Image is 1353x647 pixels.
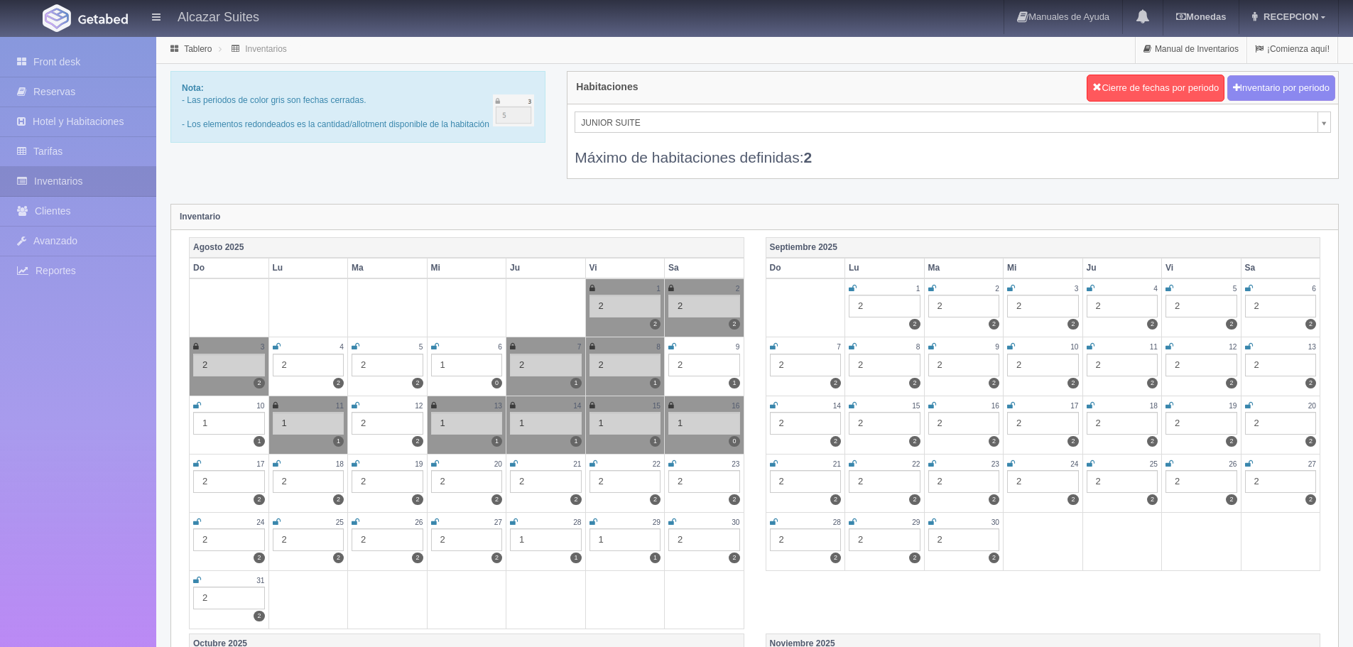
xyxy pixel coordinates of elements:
div: 2 [1245,354,1317,376]
small: 20 [494,460,502,468]
small: 1 [656,285,661,293]
div: 2 [928,295,1000,317]
label: 2 [1226,378,1237,388]
div: 2 [273,354,344,376]
div: 2 [193,528,265,551]
label: 2 [491,553,502,563]
small: 9 [736,343,740,351]
small: 23 [991,460,999,468]
a: Tablero [184,44,212,54]
label: 2 [989,319,999,330]
label: 2 [254,611,264,621]
th: Ju [1082,258,1162,278]
div: 1 [589,412,661,435]
a: ¡Comienza aquí! [1247,36,1337,63]
label: 2 [729,319,739,330]
div: 2 [589,354,661,376]
div: 2 [849,470,920,493]
label: 2 [1067,378,1078,388]
label: 2 [333,553,344,563]
small: 10 [1070,343,1078,351]
small: 28 [573,518,581,526]
div: 2 [668,354,740,376]
th: Lu [845,258,925,278]
img: Getabed [78,13,128,24]
label: 1 [491,436,502,447]
label: 2 [254,494,264,505]
div: 2 [510,354,582,376]
label: 2 [412,553,423,563]
b: Nota: [182,83,204,93]
small: 12 [1229,343,1237,351]
small: 1 [916,285,920,293]
div: 1 [589,528,661,551]
div: 2 [1087,470,1158,493]
small: 17 [256,460,264,468]
a: Manual de Inventarios [1136,36,1246,63]
label: 2 [1305,494,1316,505]
small: 14 [573,402,581,410]
div: 2 [849,412,920,435]
label: 2 [1067,494,1078,505]
div: 2 [770,470,842,493]
div: 2 [770,528,842,551]
small: 27 [1308,460,1316,468]
label: 2 [254,378,264,388]
label: 1 [729,378,739,388]
label: 2 [412,436,423,447]
div: 2 [849,528,920,551]
th: Sa [1241,258,1320,278]
small: 15 [653,402,661,410]
img: Getabed [43,4,71,32]
div: 2 [1007,295,1079,317]
small: 5 [1233,285,1237,293]
small: 7 [837,343,841,351]
small: 8 [656,343,661,351]
label: 2 [989,553,999,563]
div: 2 [1245,412,1317,435]
div: 1 [668,412,740,435]
small: 18 [336,460,344,468]
div: - Las periodos de color gris son fechas cerradas. - Los elementos redondeados es la cantidad/allo... [170,71,545,143]
div: 2 [849,354,920,376]
th: Vi [1162,258,1241,278]
div: 2 [1007,470,1079,493]
small: 25 [336,518,344,526]
div: 2 [1087,295,1158,317]
small: 14 [833,402,841,410]
label: 2 [1226,436,1237,447]
label: 2 [1067,319,1078,330]
div: 2 [849,295,920,317]
small: 25 [1150,460,1158,468]
div: 2 [1245,295,1317,317]
label: 2 [989,436,999,447]
small: 24 [1070,460,1078,468]
small: 13 [494,402,502,410]
th: Do [766,258,845,278]
small: 12 [415,402,423,410]
th: Ju [506,258,586,278]
div: 2 [1245,470,1317,493]
div: 2 [352,470,423,493]
div: 2 [1007,412,1079,435]
label: 2 [909,553,920,563]
small: 16 [991,402,999,410]
small: 16 [732,402,739,410]
div: 2 [352,528,423,551]
small: 22 [653,460,661,468]
small: 21 [833,460,841,468]
th: Lu [268,258,348,278]
small: 30 [991,518,999,526]
div: 2 [193,354,265,376]
small: 6 [498,343,502,351]
label: 2 [333,378,344,388]
div: 2 [193,587,265,609]
div: 2 [770,412,842,435]
strong: Inventario [180,212,220,222]
label: 0 [491,378,502,388]
button: Inventario por periodo [1227,75,1335,102]
small: 31 [256,577,264,585]
small: 11 [336,402,344,410]
small: 27 [494,518,502,526]
label: 2 [491,494,502,505]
